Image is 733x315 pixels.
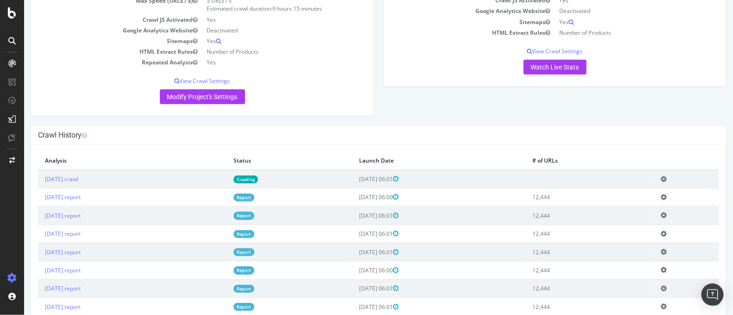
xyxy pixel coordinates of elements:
span: [DATE] 06:01 [335,248,374,256]
th: Launch Date [328,152,502,170]
div: Open Intercom Messenger [701,283,724,306]
a: Report [209,230,230,238]
td: Crawl JS Activated [14,14,178,25]
td: Repeated Analysis [14,57,178,68]
td: HTML Extract Rules [366,27,531,38]
a: Crawling [209,176,234,183]
td: Number of Products [178,46,343,57]
span: [DATE] 06:01 [335,212,374,220]
span: [DATE] 06:00 [335,266,374,274]
span: [DATE] 06:01 [335,175,374,183]
p: View Crawl Settings [14,77,342,85]
td: Google Analytics Website [366,6,531,16]
td: 12,444 [502,261,630,279]
h4: Crawl History [14,131,695,140]
a: [DATE] report [21,230,57,238]
td: 12,444 [502,207,630,225]
a: [DATE] report [21,266,57,274]
td: Google Analytics Website [14,25,178,36]
span: [DATE] 06:00 [335,193,374,201]
td: Deactivated [531,6,695,16]
td: Deactivated [178,25,343,36]
a: Modify Project's Settings [136,89,221,104]
a: [DATE] report [21,303,57,311]
a: Report [209,285,230,293]
a: Report [209,266,230,274]
td: 12,444 [502,188,630,206]
td: HTML Extract Rules [14,46,178,57]
td: Yes [178,36,343,46]
a: Report [209,212,230,220]
td: Yes [178,57,343,68]
th: # of URLs [502,152,630,170]
td: 12,444 [502,279,630,297]
td: Number of Products [531,27,695,38]
td: 12,444 [502,243,630,261]
th: Status [202,152,328,170]
a: [DATE] report [21,284,57,292]
td: Sitemaps [14,36,178,46]
a: Watch Live Stats [499,60,562,75]
a: Report [209,248,230,256]
th: Analysis [14,152,202,170]
td: 12,444 [502,225,630,243]
span: [DATE] 06:01 [335,284,374,292]
td: Sitemaps [366,17,531,27]
span: 9 hours 15 minutes [249,5,298,13]
a: [DATE] crawl [21,175,54,183]
a: [DATE] report [21,248,57,256]
a: Report [209,303,230,311]
a: [DATE] report [21,212,57,220]
td: Yes [531,17,695,27]
span: [DATE] 06:01 [335,303,374,311]
a: [DATE] report [21,193,57,201]
td: Yes [178,14,343,25]
a: Report [209,194,230,202]
p: View Crawl Settings [366,47,695,55]
span: [DATE] 06:01 [335,230,374,238]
